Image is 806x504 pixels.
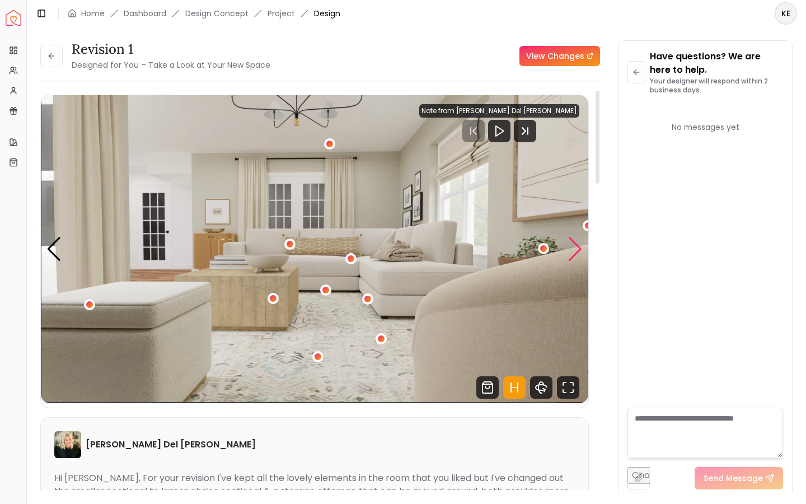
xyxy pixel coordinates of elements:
svg: Hotspots Toggle [503,376,526,399]
svg: Fullscreen [557,376,579,399]
a: Project [268,8,295,19]
nav: breadcrumb [68,8,340,19]
p: Have questions? We are here to help. [650,50,783,77]
div: Next slide [568,237,583,262]
h3: Revision 1 [72,40,270,58]
a: Home [81,8,105,19]
a: Spacejoy [6,10,21,26]
span: Design [314,8,340,19]
div: Previous slide [46,237,62,262]
span: KE [776,3,796,24]
a: Dashboard [124,8,166,19]
svg: 360 View [530,376,552,399]
small: Designed for You – Take a Look at Your New Space [72,59,270,71]
img: Design Render 1 [41,95,588,403]
div: Carousel [41,95,588,403]
div: 3 / 5 [41,95,588,403]
img: Spacejoy Logo [6,10,21,26]
div: No messages yet [627,122,783,133]
div: Note from [PERSON_NAME] Del [PERSON_NAME] [419,104,579,118]
p: Your designer will respond within 2 business days. [650,77,783,95]
img: Tina Martin Del Campo [54,431,81,458]
li: Design Concept [185,8,249,19]
a: View Changes [519,46,600,66]
h6: [PERSON_NAME] Del [PERSON_NAME] [86,438,256,451]
svg: Play [493,124,506,138]
svg: Next Track [514,120,536,142]
button: KE [775,2,797,25]
svg: Shop Products from this design [476,376,499,399]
